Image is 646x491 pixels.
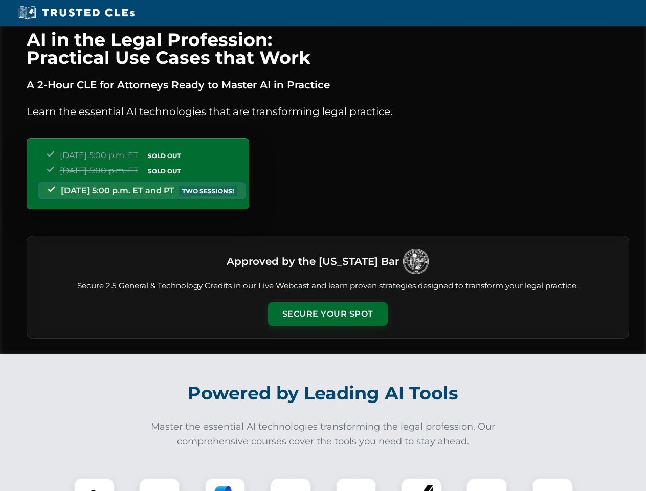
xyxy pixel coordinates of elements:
h2: Powered by Leading AI Tools [40,375,607,411]
span: SOLD OUT [144,166,184,176]
h1: AI in the Legal Profession: Practical Use Cases that Work [27,31,629,66]
h3: Approved by the [US_STATE] Bar [227,252,399,271]
span: [DATE] 5:00 p.m. ET [60,150,138,160]
p: Secure 2.5 General & Technology Credits in our Live Webcast and learn proven strategies designed ... [39,280,616,292]
img: Trusted CLEs [15,5,138,20]
img: Logo [403,249,429,274]
button: Secure Your Spot [268,302,388,326]
p: Master the essential AI technologies transforming the legal profession. Our comprehensive courses... [144,419,502,449]
p: Learn the essential AI technologies that are transforming legal practice. [27,103,629,120]
span: SOLD OUT [144,150,184,161]
span: [DATE] 5:00 p.m. ET [60,166,138,175]
p: A 2-Hour CLE for Attorneys Ready to Master AI in Practice [27,77,629,93]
